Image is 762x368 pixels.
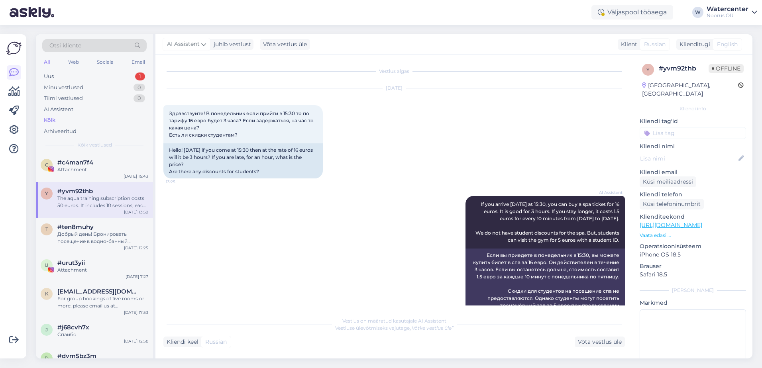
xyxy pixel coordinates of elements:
div: Klienditugi [676,40,710,49]
div: Uus [44,72,54,80]
span: K [45,291,49,297]
p: Kliendi telefon [640,190,746,199]
div: Vestlus algas [163,68,625,75]
a: [URL][DOMAIN_NAME] [640,221,702,229]
div: Küsi meiliaadressi [640,176,696,187]
div: [DATE] 12:25 [124,245,148,251]
div: Klient [618,40,637,49]
span: Russian [644,40,666,49]
div: [DATE] 12:58 [124,338,148,344]
div: [DATE] 17:53 [124,309,148,315]
span: Otsi kliente [49,41,81,50]
span: #urut3yii [57,259,85,266]
p: Kliendi nimi [640,142,746,151]
div: 0 [134,84,145,92]
span: #dvm5bz3m [57,352,96,360]
span: #ten8muhy [57,223,94,231]
span: #yvm92thb [57,188,93,195]
div: Добрый день! Бронировать посещение в водно-банный комплекс не нужно. [57,231,148,245]
div: [DATE] [163,84,625,92]
div: For group bookings of five rooms or more, please email us at [EMAIL_ADDRESS][DOMAIN_NAME]. Provid... [57,295,148,309]
div: Email [130,57,147,67]
p: Klienditeekond [640,213,746,221]
img: Askly Logo [6,41,22,56]
p: Kliendi email [640,168,746,176]
div: Tiimi vestlused [44,94,83,102]
span: c [45,162,49,168]
span: #j68cvh7x [57,324,89,331]
div: [DATE] 13:59 [124,209,148,215]
div: Спаибо [57,331,148,338]
div: Если вы приедете в понедельник в 15:30, вы можете купить билет в спа за 16 евро. Он действителен ... [465,249,625,319]
span: Vestluse ülevõtmiseks vajutage [335,325,454,331]
div: [GEOGRAPHIC_DATA], [GEOGRAPHIC_DATA] [642,81,738,98]
input: Lisa nimi [640,154,737,163]
div: Kliendi info [640,105,746,112]
span: #c4man7f4 [57,159,93,166]
div: Web [67,57,81,67]
span: AI Assistent [167,40,200,49]
span: Kõik vestlused [77,141,112,149]
a: WatercenterNoorus OÜ [707,6,757,19]
span: j [45,327,48,333]
div: Väljaspool tööaega [591,5,673,20]
p: Brauser [640,262,746,270]
p: Safari 18.5 [640,270,746,279]
span: Kadriliivat@gmail.com [57,288,140,295]
div: AI Assistent [44,106,73,114]
div: W [692,7,703,18]
span: d [45,355,49,361]
div: juhib vestlust [210,40,251,49]
p: iPhone OS 18.5 [640,251,746,259]
span: u [45,262,49,268]
div: Arhiveeritud [44,127,77,135]
div: Küsi telefoninumbrit [640,199,704,209]
span: Vestlus on määratud kasutajale AI Assistent [342,318,446,324]
p: Kliendi tag'id [640,117,746,125]
div: Socials [95,57,115,67]
div: 0 [134,94,145,102]
div: Attachment [57,166,148,173]
span: AI Assistent [593,190,623,196]
span: If you arrive [DATE] at 15:30, you can buy a spa ticket for 16 euros. It is good for 3 hours. If ... [475,201,621,243]
div: All [42,57,51,67]
p: Märkmed [640,299,746,307]
div: [PERSON_NAME] [640,287,746,294]
div: 1 [135,72,145,80]
input: Lisa tag [640,127,746,139]
div: Kõik [44,116,55,124]
span: y [646,67,650,72]
p: Operatsioonisüsteem [640,242,746,251]
div: Hello! [DATE] if you come at 15:30 then at the rate of 16 euros will it be 3 hours? If you are la... [163,143,323,178]
div: Attachment [57,266,148,274]
span: English [717,40,738,49]
div: Võta vestlus üle [260,39,310,50]
div: The aqua training subscription costs 50 euros. It includes 10 sessions, each 2 hours long, and is... [57,195,148,209]
div: Noorus OÜ [707,12,748,19]
div: [DATE] 15:43 [124,173,148,179]
span: t [45,226,48,232]
div: # yvm92thb [659,64,709,73]
span: y [45,190,48,196]
span: Offline [709,64,744,73]
span: Russian [205,338,227,346]
div: Watercenter [707,6,748,12]
div: Kliendi keel [163,338,198,346]
p: Vaata edasi ... [640,232,746,239]
i: „Võtke vestlus üle” [410,325,454,331]
div: Võta vestlus üle [575,337,625,347]
div: Minu vestlused [44,84,83,92]
span: Здравствуйте! В понедельник если прийти в 15:30 то по тарифу 16 евро будет 3 часа? Если задержать... [169,110,315,138]
div: [DATE] 7:27 [126,274,148,280]
span: 13:25 [166,179,196,185]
